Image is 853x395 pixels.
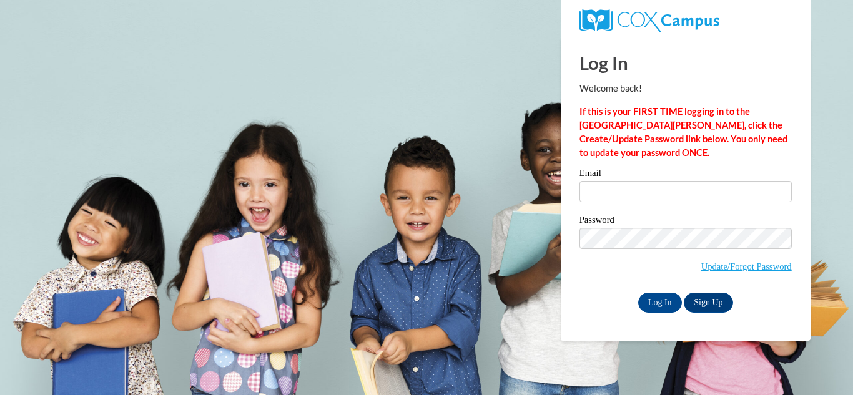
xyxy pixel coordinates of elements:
[579,9,792,32] a: COX Campus
[684,293,732,313] a: Sign Up
[579,106,787,158] strong: If this is your FIRST TIME logging in to the [GEOGRAPHIC_DATA][PERSON_NAME], click the Create/Upd...
[579,50,792,76] h1: Log In
[579,82,792,95] p: Welcome back!
[701,261,792,271] a: Update/Forgot Password
[579,9,719,32] img: COX Campus
[579,168,792,181] label: Email
[638,293,682,313] input: Log In
[579,215,792,228] label: Password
